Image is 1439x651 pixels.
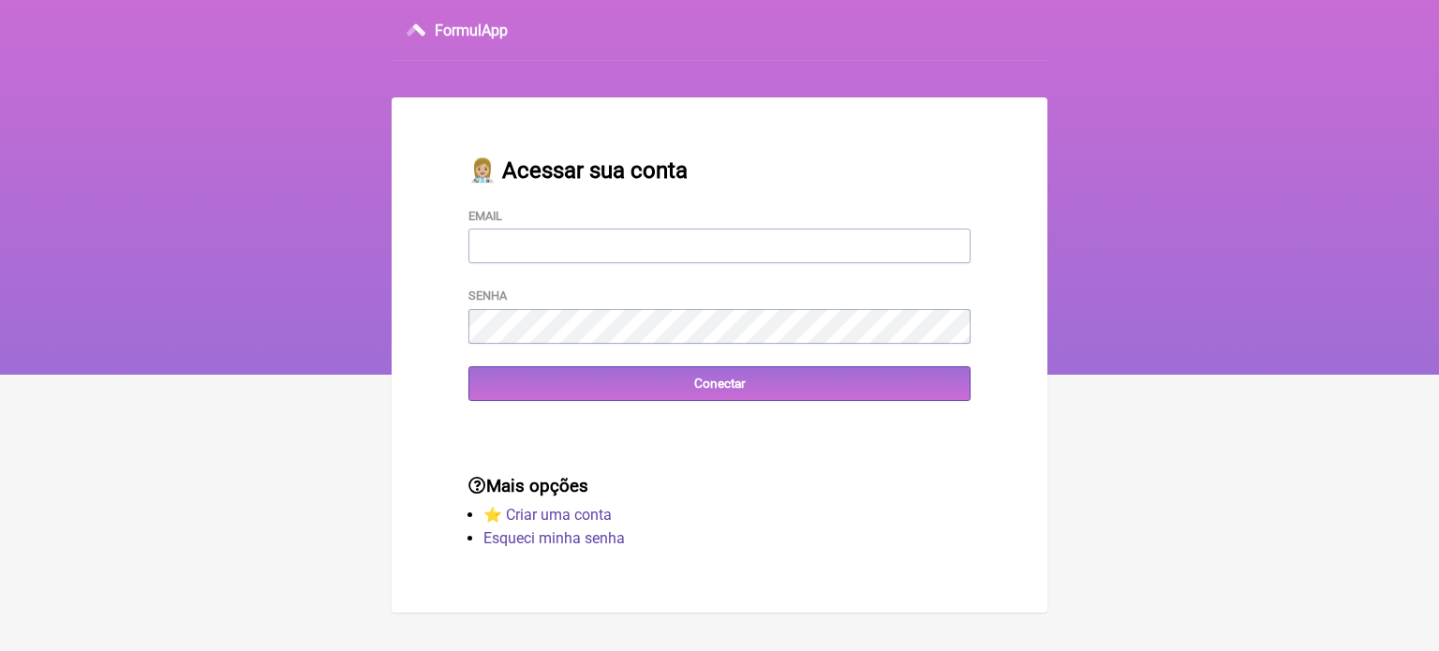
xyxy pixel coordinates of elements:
[468,476,971,496] h3: Mais opções
[468,157,971,184] h2: 👩🏼‍⚕️ Acessar sua conta
[435,22,508,39] h3: FormulApp
[483,506,612,524] a: ⭐️ Criar uma conta
[468,366,971,401] input: Conectar
[468,209,502,223] label: Email
[483,529,625,547] a: Esqueci minha senha
[468,289,507,303] label: Senha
